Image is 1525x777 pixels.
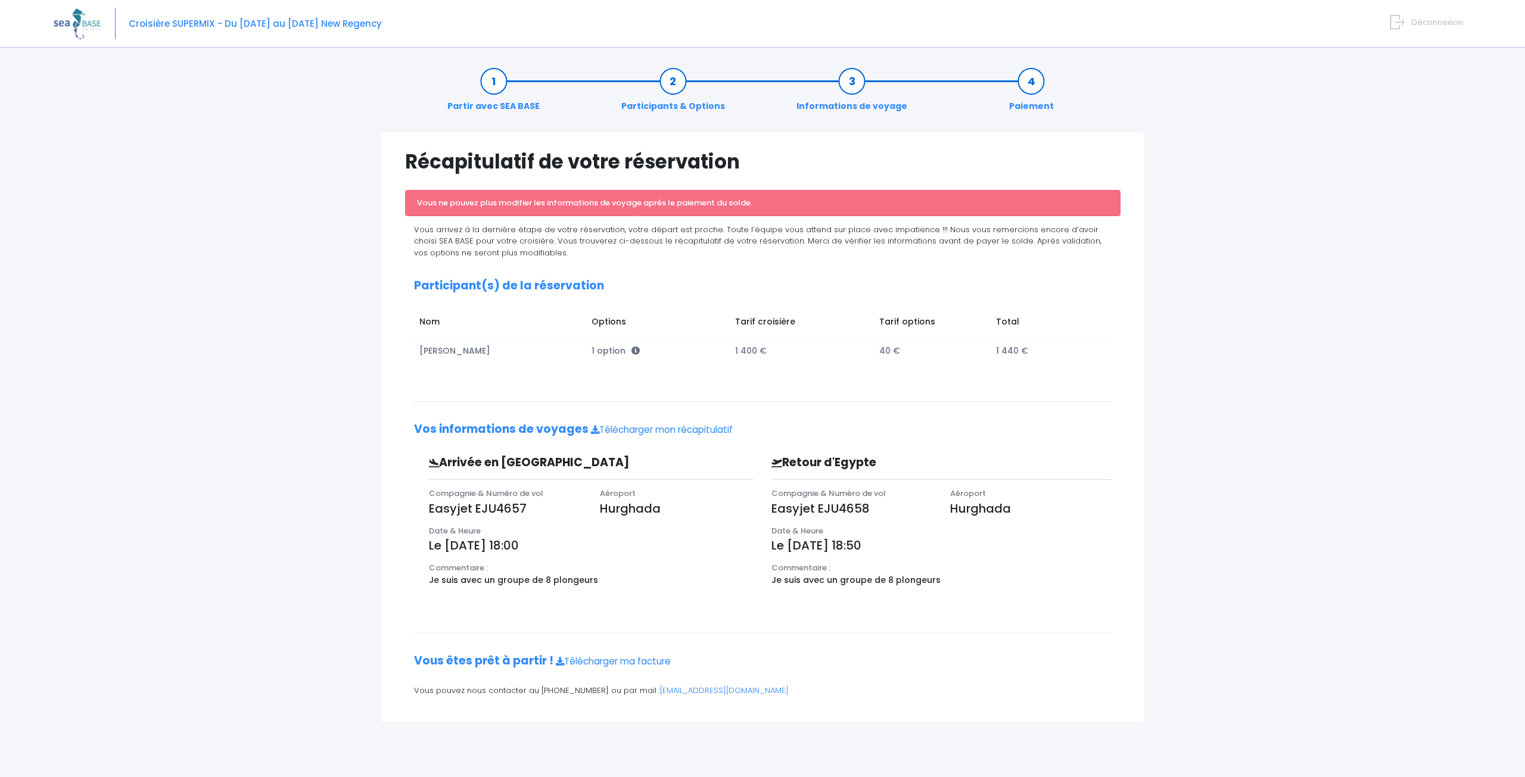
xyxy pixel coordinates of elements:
span: 1 option [592,345,640,357]
h2: Vos informations de voyages [414,423,1112,436]
td: Nom [414,310,586,338]
span: Déconnexion [1411,17,1463,28]
h2: Vous êtes prêt à partir ! [414,654,1112,668]
p: Le [DATE] 18:00 [429,536,754,554]
a: Partir avec SEA BASE [441,75,546,113]
td: Total [990,310,1100,338]
a: Télécharger ma facture [556,655,671,667]
p: Je suis avec un groupe de 8 plongeurs [771,574,1112,586]
td: 40 € [873,338,990,363]
a: [EMAIL_ADDRESS][DOMAIN_NAME] [660,685,789,696]
span: Croisière SUPERMIX - Du [DATE] au [DATE] New Regency [129,17,382,30]
td: Options [586,310,729,338]
div: Vous ne pouvez plus modifier les informations de voyage après le paiement du solde. [405,190,1121,216]
span: Date & Heure [771,525,823,536]
p: Vous pouvez nous contacter au [PHONE_NUMBER] ou par mail : [414,685,1112,697]
h3: Arrivée en [GEOGRAPHIC_DATA] [420,456,677,470]
span: Commentaire : [771,562,830,573]
a: Télécharger mon récapitulatif [591,423,733,436]
a: Participants & Options [615,75,731,113]
td: [PERSON_NAME] [414,338,586,363]
td: 1 440 € [990,338,1100,363]
h1: Récapitulatif de votre réservation [405,150,1121,173]
span: Vous arrivez à la dernière étape de votre réservation, votre départ est proche. Toute l’équipe vo... [414,224,1101,258]
span: Commentaire : [429,562,488,573]
p: Hurghada [950,500,1111,517]
h3: Retour d'Egypte [762,456,1031,470]
td: Tarif croisière [730,310,874,338]
td: Tarif options [873,310,990,338]
p: Easyjet EJU4657 [429,500,583,517]
span: Aéroport [600,488,636,499]
p: Hurghada [600,500,754,517]
span: Compagnie & Numéro de vol [771,488,886,499]
span: Compagnie & Numéro de vol [429,488,543,499]
h2: Participant(s) de la réservation [414,279,1112,293]
a: Paiement [1003,75,1060,113]
p: Easyjet EJU4658 [771,500,932,517]
span: Date & Heure [429,525,481,536]
p: Le [DATE] 18:50 [771,536,1112,554]
p: Je suis avec un groupe de 8 plongeurs [429,574,754,586]
td: 1 400 € [730,338,874,363]
a: Informations de voyage [790,75,913,113]
span: Aéroport [950,488,986,499]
